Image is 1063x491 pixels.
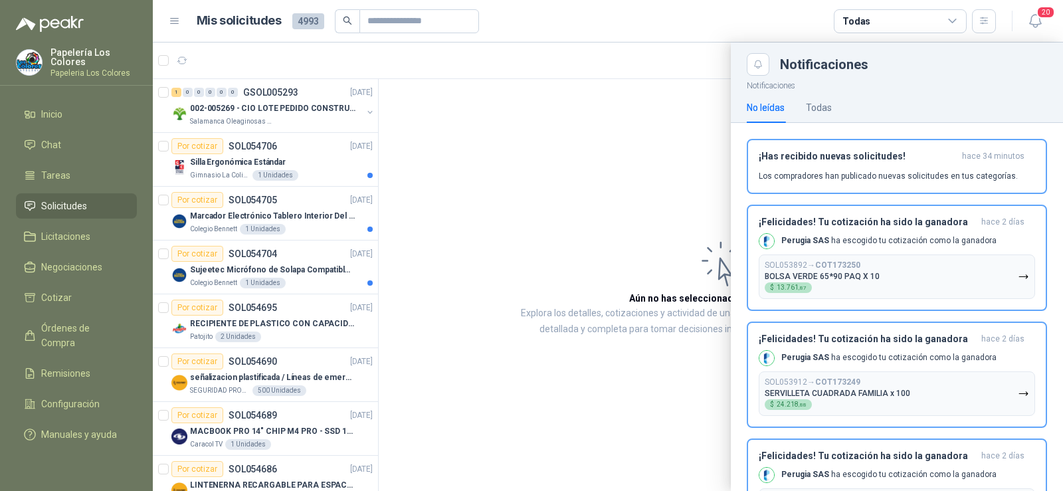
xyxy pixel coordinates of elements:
[343,16,352,25] span: search
[41,366,90,381] span: Remisiones
[292,13,324,29] span: 4993
[747,100,785,115] div: No leídas
[759,234,774,248] img: Company Logo
[815,377,860,387] b: COT173249
[781,235,997,246] p: ha escogido tu cotización como la ganadora
[16,102,137,127] a: Inicio
[759,450,976,462] h3: ¡Felicidades! Tu cotización ha sido la ganadora
[16,361,137,386] a: Remisiones
[41,321,124,350] span: Órdenes de Compra
[16,391,137,417] a: Configuración
[41,427,117,442] span: Manuales y ayuda
[41,229,90,244] span: Licitaciones
[759,217,976,228] h3: ¡Felicidades! Tu cotización ha sido la ganadora
[41,138,61,152] span: Chat
[41,397,100,411] span: Configuración
[16,316,137,355] a: Órdenes de Compra
[777,401,807,408] span: 24.218
[799,402,807,408] span: ,88
[16,132,137,157] a: Chat
[16,163,137,188] a: Tareas
[765,282,812,293] div: $
[50,48,137,66] p: Papelería Los Colores
[16,254,137,280] a: Negociaciones
[759,170,1018,182] p: Los compradores han publicado nuevas solicitudes en tus categorías.
[16,224,137,249] a: Licitaciones
[765,260,860,270] p: SOL053892 →
[842,14,870,29] div: Todas
[41,260,102,274] span: Negociaciones
[50,69,137,77] p: Papeleria Los Colores
[16,422,137,447] a: Manuales y ayuda
[747,53,769,76] button: Close
[815,260,860,270] b: COT173250
[16,193,137,219] a: Solicitudes
[981,217,1024,228] span: hace 2 días
[780,58,1047,71] div: Notificaciones
[806,100,832,115] div: Todas
[781,353,829,362] b: Perugia SAS
[747,205,1047,311] button: ¡Felicidades! Tu cotización ha sido la ganadorahace 2 días Company LogoPerugia SAS ha escogido tu...
[962,151,1024,162] span: hace 34 minutos
[41,107,62,122] span: Inicio
[41,199,87,213] span: Solicitudes
[759,334,976,345] h3: ¡Felicidades! Tu cotización ha sido la ganadora
[777,284,807,291] span: 13.761
[197,11,282,31] h1: Mis solicitudes
[781,236,829,245] b: Perugia SAS
[765,377,860,387] p: SOL053912 →
[759,468,774,482] img: Company Logo
[16,16,84,32] img: Logo peakr
[765,272,880,281] p: BOLSA VERDE 65*90 PAQ X 10
[747,322,1047,428] button: ¡Felicidades! Tu cotización ha sido la ganadorahace 2 días Company LogoPerugia SAS ha escogido tu...
[41,168,70,183] span: Tareas
[765,399,812,410] div: $
[16,285,137,310] a: Cotizar
[781,470,829,479] b: Perugia SAS
[781,469,997,480] p: ha escogido tu cotización como la ganadora
[731,76,1063,92] p: Notificaciones
[41,290,72,305] span: Cotizar
[17,50,42,75] img: Company Logo
[759,254,1035,299] button: SOL053892→COT173250BOLSA VERDE 65*90 PAQ X 10$13.761,87
[747,139,1047,194] button: ¡Has recibido nuevas solicitudes!hace 34 minutos Los compradores han publicado nuevas solicitudes...
[1023,9,1047,33] button: 20
[759,151,957,162] h3: ¡Has recibido nuevas solicitudes!
[759,371,1035,416] button: SOL053912→COT173249SERVILLETA CUADRADA FAMILIA x 100$24.218,88
[799,285,807,291] span: ,87
[765,389,910,398] p: SERVILLETA CUADRADA FAMILIA x 100
[1036,6,1055,19] span: 20
[759,351,774,365] img: Company Logo
[981,334,1024,345] span: hace 2 días
[981,450,1024,462] span: hace 2 días
[781,352,997,363] p: ha escogido tu cotización como la ganadora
